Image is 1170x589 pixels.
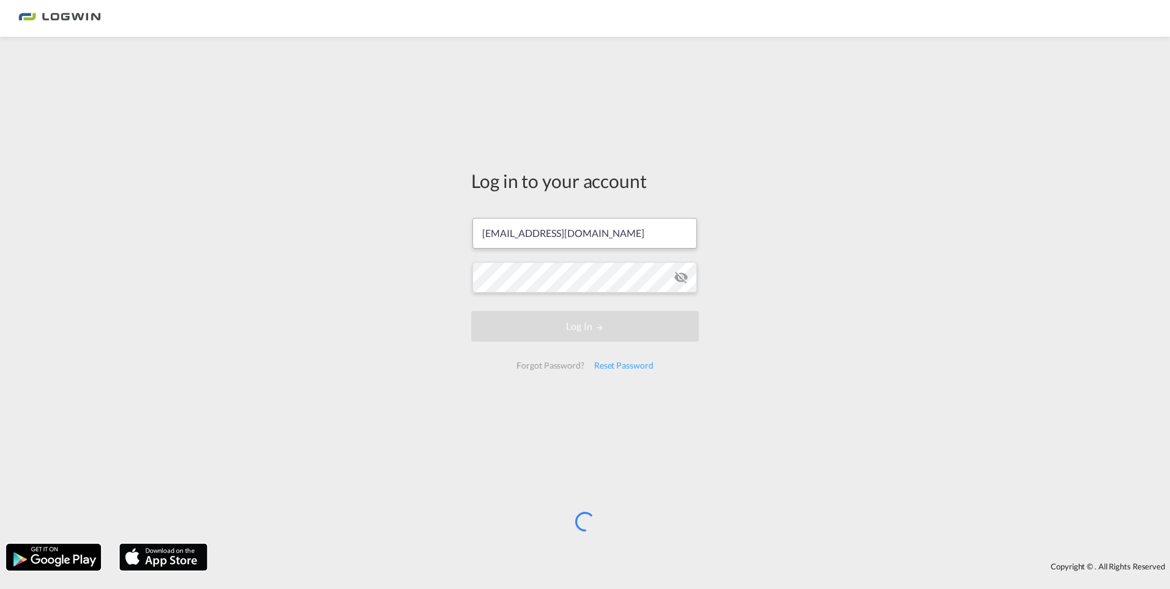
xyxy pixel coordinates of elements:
[674,270,688,285] md-icon: icon-eye-off
[118,542,209,572] img: apple.png
[472,218,697,249] input: Enter email/phone number
[512,355,589,377] div: Forgot Password?
[18,5,101,32] img: bc73a0e0d8c111efacd525e4c8ad7d32.png
[471,311,699,342] button: LOGIN
[214,556,1170,577] div: Copyright © . All Rights Reserved
[589,355,658,377] div: Reset Password
[5,542,102,572] img: google.png
[471,168,699,193] div: Log in to your account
